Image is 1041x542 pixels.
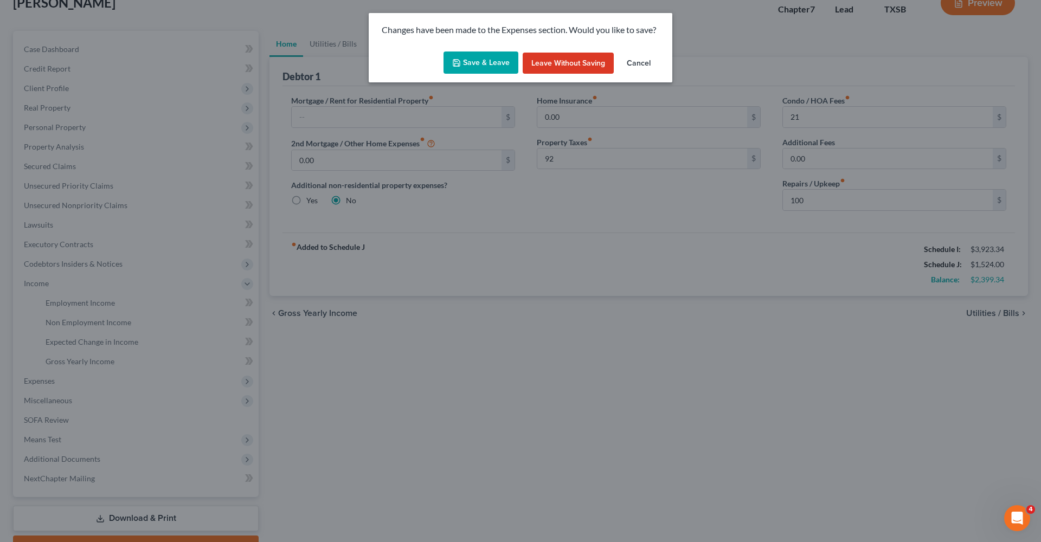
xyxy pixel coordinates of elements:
[382,24,659,36] p: Changes have been made to the Expenses section. Would you like to save?
[618,53,659,74] button: Cancel
[444,51,518,74] button: Save & Leave
[1004,505,1030,531] iframe: Intercom live chat
[1026,505,1035,514] span: 4
[523,53,614,74] button: Leave without Saving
